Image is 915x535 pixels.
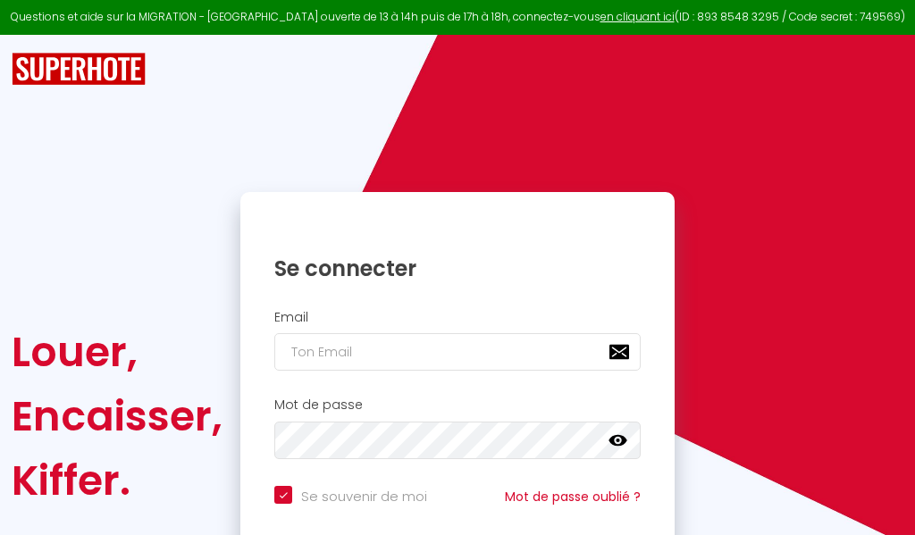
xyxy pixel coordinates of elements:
a: Mot de passe oublié ? [505,488,641,506]
input: Ton Email [274,333,641,371]
div: Encaisser, [12,384,222,448]
h2: Mot de passe [274,397,641,413]
h1: Se connecter [274,255,641,282]
div: Kiffer. [12,448,222,513]
h2: Email [274,310,641,325]
img: SuperHote logo [12,53,146,86]
a: en cliquant ici [600,9,675,24]
div: Louer, [12,320,222,384]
